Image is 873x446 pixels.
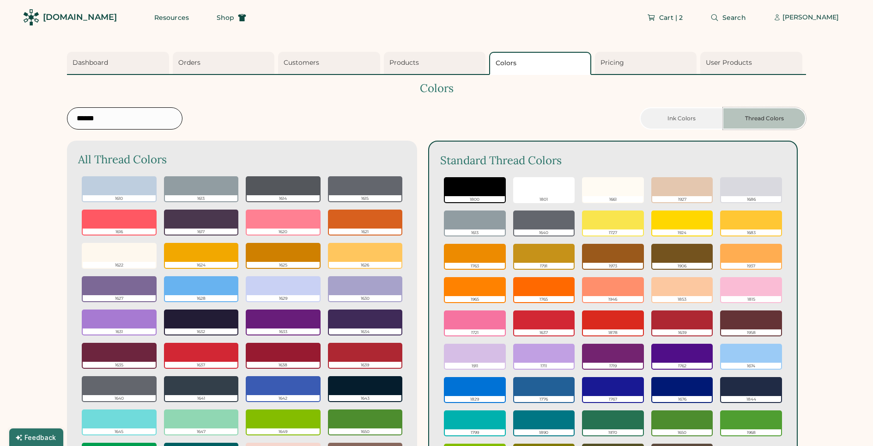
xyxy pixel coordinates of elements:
div: Products [389,58,483,68]
div: 1937 [721,263,781,269]
div: 1613 [165,195,238,202]
div: 1622 [83,262,156,268]
div: 1958 [721,329,781,336]
div: 1763 [445,263,505,269]
div: 1626 [329,262,402,268]
span: Cart | 2 [659,14,683,21]
div: 1791 [514,263,574,269]
div: 1711 [514,363,574,369]
span: Shop [217,14,234,21]
div: 1630 [329,295,402,302]
div: 1637 [514,329,574,336]
div: 1642 [247,395,320,402]
div: 1767 [583,396,643,403]
div: 1799 [445,429,505,436]
div: 1631 [83,328,156,335]
div: 1965 [445,296,505,303]
div: 1632 [165,328,238,335]
div: 1801 [514,196,574,203]
div: 1628 [165,295,238,302]
button: Shop [206,8,257,27]
div: 1829 [445,396,505,403]
div: 1640 [514,229,574,236]
div: 1973 [583,263,643,269]
div: 1878 [583,329,643,336]
div: 1911 [445,363,505,369]
div: Customers [284,58,377,68]
div: Dashboard [73,58,166,68]
div: 1610 [83,195,156,202]
div: 1946 [583,296,643,303]
div: 1686 [721,196,781,203]
div: 1683 [721,229,781,236]
iframe: Front Chat [829,404,869,444]
div: 1800 [445,196,505,203]
div: 1645 [83,428,156,435]
div: 1614 [247,195,320,202]
div: 1650 [652,429,712,436]
div: 1647 [165,428,238,435]
div: 1970 [583,429,643,436]
div: 1615 [329,195,402,202]
div: 1649 [247,428,320,435]
div: 1625 [247,262,320,268]
div: 1906 [652,263,712,269]
div: 1638 [247,362,320,368]
div: 1629 [247,295,320,302]
div: 1620 [247,229,320,235]
div: 1719 [583,363,643,369]
span: Search [722,14,746,21]
div: 1637 [165,362,238,368]
button: Cart | 2 [636,8,694,27]
button: Ink Colors [640,107,723,130]
div: 1639 [652,329,712,336]
div: Colors [496,59,588,68]
div: 1676 [652,396,712,403]
div: 1617 [165,229,238,235]
button: Thread Colors [723,107,806,130]
div: 1616 [83,229,156,235]
div: 1674 [721,363,781,369]
div: 1643 [329,395,402,402]
div: User Products [706,58,800,68]
div: [PERSON_NAME] [782,13,839,22]
div: Orders [178,58,272,68]
div: 1927 [652,196,712,203]
div: All Thread Colors [78,152,406,167]
button: Resources [143,8,200,27]
img: Rendered Logo - Screens [23,9,39,25]
div: 1815 [721,296,781,303]
div: 1627 [83,295,156,302]
div: 1721 [445,329,505,336]
div: 1613 [445,229,505,236]
div: [DOMAIN_NAME] [43,12,117,23]
div: 1661 [583,196,643,203]
div: 1924 [652,229,712,236]
div: 1762 [652,363,712,369]
div: 1727 [583,229,643,236]
div: 1633 [247,328,320,335]
div: 1853 [652,296,712,303]
div: 1639 [329,362,402,368]
div: 1641 [165,395,238,402]
div: 1634 [329,328,402,335]
div: 1765 [514,296,574,303]
div: 1635 [83,362,156,368]
div: 1624 [165,262,238,268]
div: 1650 [329,428,402,435]
div: 1968 [721,429,781,436]
button: Search [699,8,757,27]
div: 1640 [83,395,156,402]
div: 1776 [514,396,574,403]
div: 1621 [329,229,402,235]
div: Standard Thread Colors [440,153,786,168]
div: Pricing [600,58,694,68]
div: 1890 [514,429,574,436]
div: 1844 [721,396,781,403]
div: Colors [67,81,806,96]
